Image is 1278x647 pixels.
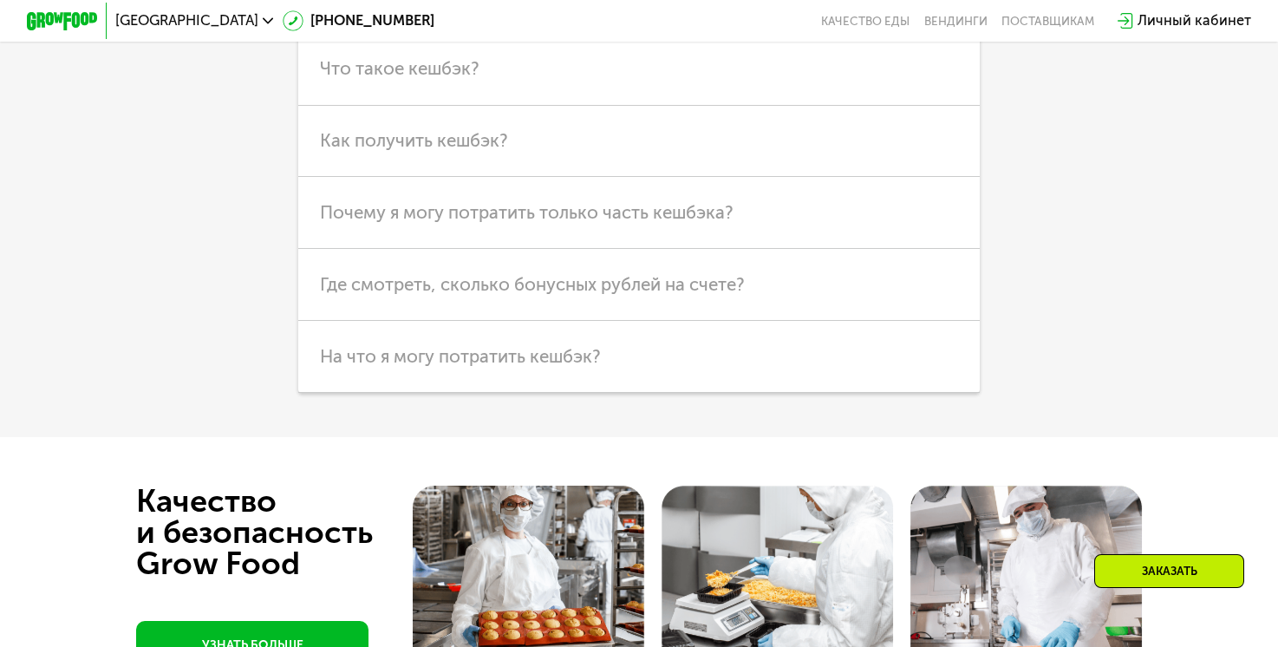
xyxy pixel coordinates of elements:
a: Вендинги [924,14,988,28]
a: [PHONE_NUMBER] [283,10,435,32]
div: Личный кабинет [1138,10,1251,32]
span: На что я могу потратить кешбэк? [320,346,601,367]
span: Что такое кешбэк? [320,58,479,79]
span: Как получить кешбэк? [320,130,508,151]
span: [GEOGRAPHIC_DATA] [115,14,258,28]
div: Заказать [1094,554,1244,588]
a: Качество еды [821,14,910,28]
div: поставщикам [1001,14,1094,28]
span: Почему я могу потратить только часть кешбэка? [320,202,734,223]
div: Качество и безопасность Grow Food [136,486,437,579]
span: Где смотреть, сколько бонусных рублей на счете? [320,274,745,295]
